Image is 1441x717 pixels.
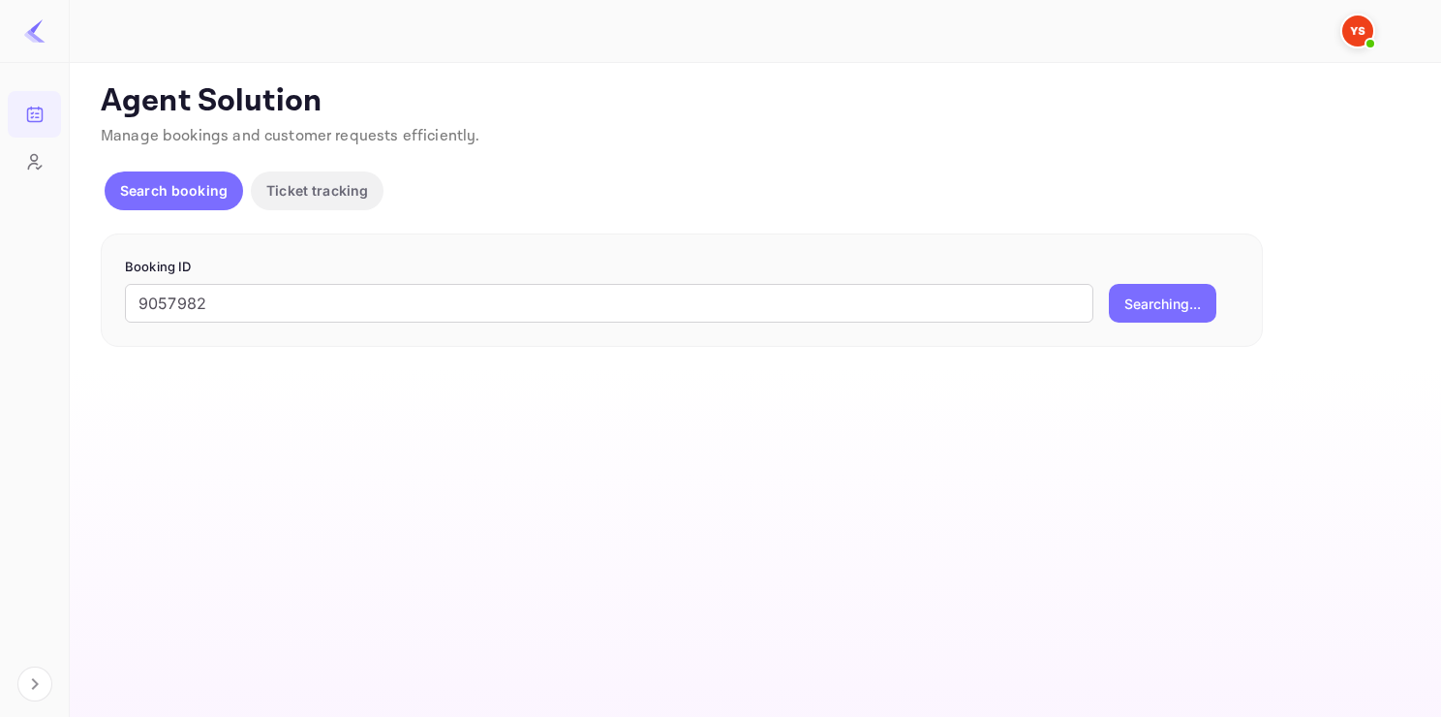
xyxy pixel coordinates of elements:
[125,284,1093,323] input: Enter Booking ID (e.g., 63782194)
[8,91,61,136] a: Bookings
[1109,284,1216,323] button: Searching...
[17,667,52,701] button: Expand navigation
[266,180,368,201] p: Ticket tracking
[120,180,228,201] p: Search booking
[23,19,46,43] img: LiteAPI
[101,126,480,146] span: Manage bookings and customer requests efficiently.
[125,258,1239,277] p: Booking ID
[101,82,1406,121] p: Agent Solution
[1342,16,1373,47] img: Yandex Support
[8,139,61,183] a: Customers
